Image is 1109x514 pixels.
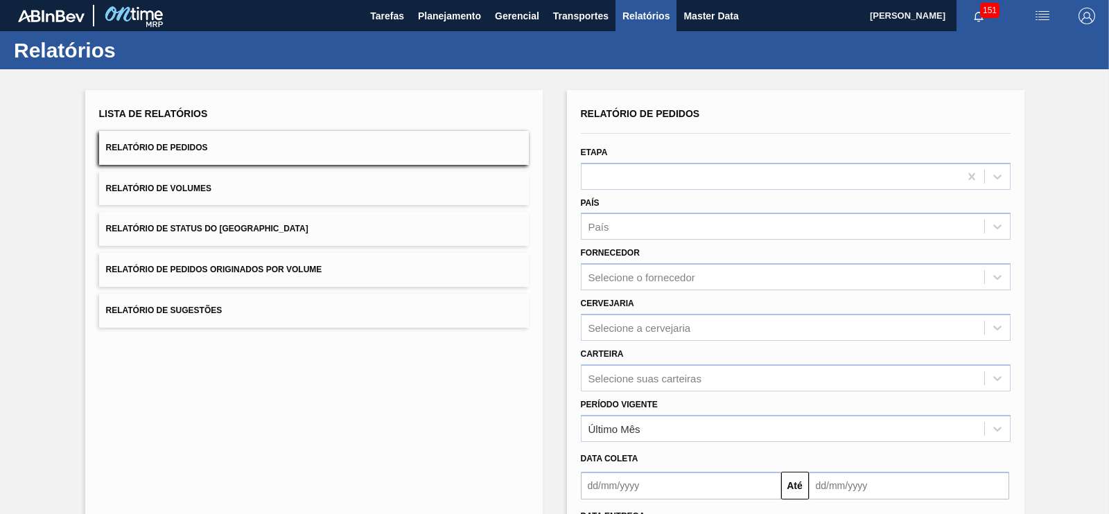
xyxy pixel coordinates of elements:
span: Relatório de Pedidos Originados por Volume [106,265,322,274]
label: Período Vigente [581,400,658,409]
span: Tarefas [370,8,404,24]
button: Relatório de Pedidos Originados por Volume [99,253,529,287]
img: Logout [1079,8,1095,24]
span: Data coleta [581,454,638,463]
div: Selecione suas carteiras [588,372,701,384]
span: Relatório de Sugestões [106,305,222,315]
span: 151 [980,3,999,18]
button: Relatório de Status do [GEOGRAPHIC_DATA] [99,212,529,246]
label: Etapa [581,148,608,157]
div: Selecione a cervejaria [588,321,691,333]
span: Relatório de Status do [GEOGRAPHIC_DATA] [106,224,308,233]
button: Relatório de Sugestões [99,294,529,328]
div: Selecione o fornecedor [588,272,695,283]
input: dd/mm/yyyy [809,472,1009,499]
span: Relatórios [622,8,670,24]
input: dd/mm/yyyy [581,472,781,499]
div: Último Mês [588,423,640,434]
button: Notificações [957,6,1001,26]
span: Relatório de Volumes [106,184,211,193]
span: Transportes [553,8,609,24]
img: TNhmsLtSVTkK8tSr43FrP2fwEKptu5GPRR3wAAAABJRU5ErkJggg== [18,10,85,22]
h1: Relatórios [14,42,260,58]
label: País [581,198,600,208]
div: País [588,221,609,233]
label: Cervejaria [581,299,634,308]
span: Master Data [683,8,738,24]
label: Fornecedor [581,248,640,258]
span: Gerencial [495,8,539,24]
button: Relatório de Pedidos [99,131,529,165]
button: Relatório de Volumes [99,172,529,206]
label: Carteira [581,349,624,359]
span: Planejamento [418,8,481,24]
img: userActions [1034,8,1051,24]
span: Relatório de Pedidos [106,143,208,152]
span: Relatório de Pedidos [581,108,700,119]
button: Até [781,472,809,499]
span: Lista de Relatórios [99,108,208,119]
